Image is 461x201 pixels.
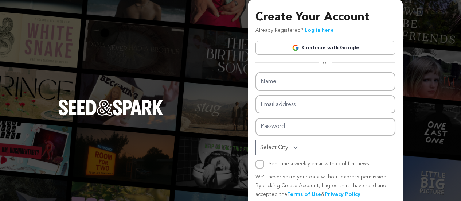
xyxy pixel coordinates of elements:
input: Password [255,118,395,136]
a: Privacy Policy [325,192,360,197]
a: Log in here [305,28,334,33]
span: or [319,59,332,66]
input: Email address [255,95,395,114]
p: Already Registered? [255,26,334,35]
input: Name [255,72,395,91]
img: Seed&Spark Logo [58,100,163,116]
a: Continue with Google [255,41,395,55]
a: Terms of Use [287,192,321,197]
h3: Create Your Account [255,9,395,26]
img: Google logo [292,44,299,51]
p: We’ll never share your data without express permission. By clicking Create Account, I agree that ... [255,173,395,199]
label: Send me a weekly email with cool film news [269,161,369,166]
a: Seed&Spark Homepage [58,100,163,130]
